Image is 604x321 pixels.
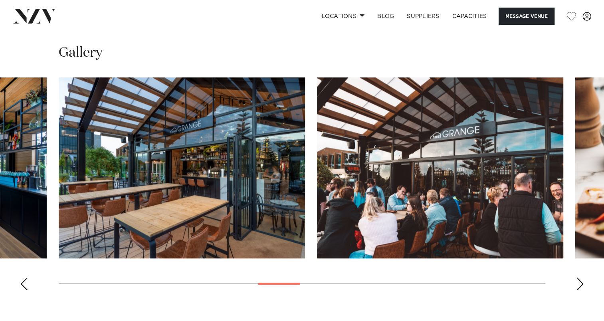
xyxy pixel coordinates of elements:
a: Capacities [446,8,493,25]
a: SUPPLIERS [400,8,446,25]
h2: Gallery [59,44,103,62]
swiper-slide: 11 / 22 [317,77,563,258]
a: Locations [315,8,371,25]
swiper-slide: 10 / 22 [59,77,305,258]
img: nzv-logo.png [13,9,56,23]
a: BLOG [371,8,400,25]
button: Message Venue [499,8,554,25]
